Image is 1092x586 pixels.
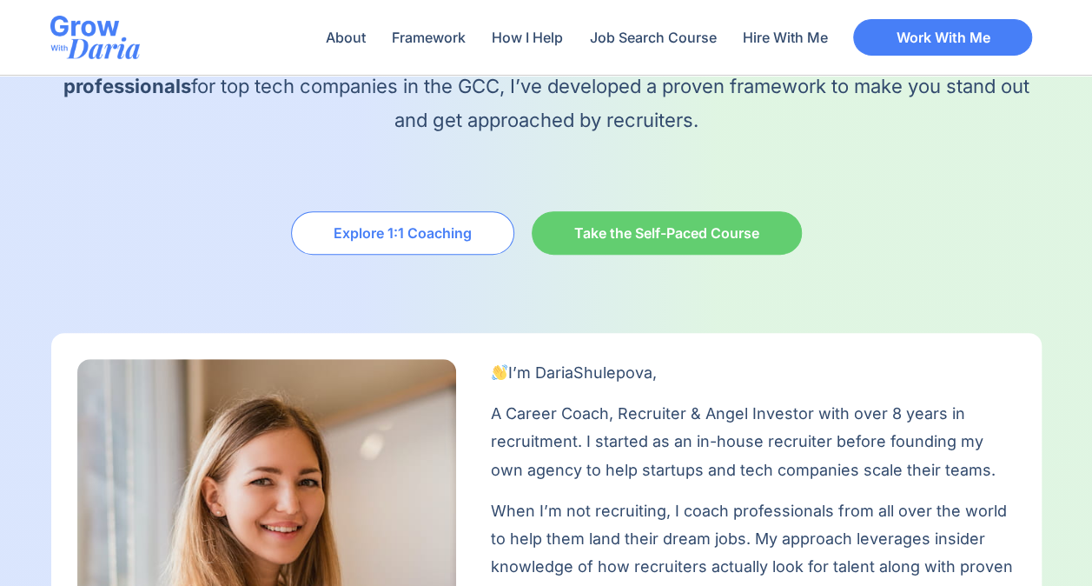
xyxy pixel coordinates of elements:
a: Explore 1:1 Coaching [291,211,514,255]
span: Take the Self-Paced Course [574,226,759,240]
a: Job Search Course [580,17,725,57]
img: 👋 [492,364,507,380]
a: How I Help [483,17,572,57]
b: coached 1,000+ professionals [63,40,1025,97]
p: A Career Coach, Recruiter & Angel Investor with over 8 years in recruitment. I started as an in-h... [491,400,1016,484]
a: Framework [383,17,474,57]
p: As a recruiter and career coach with who’s hired [PERSON_NAME] for top tech companies in the GCC,... [51,35,1042,138]
span: I’m Daria [491,363,574,382]
nav: Menu [317,17,836,57]
span: Work With Me [896,30,989,44]
a: Hire With Me [733,17,836,57]
a: Take the Self-Paced Course [532,211,802,255]
a: About [317,17,374,57]
span: , [652,363,657,382]
span: Explore 1:1 Coaching [334,226,472,240]
p: Shulepova [491,359,1016,387]
a: Work With Me [853,19,1032,56]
